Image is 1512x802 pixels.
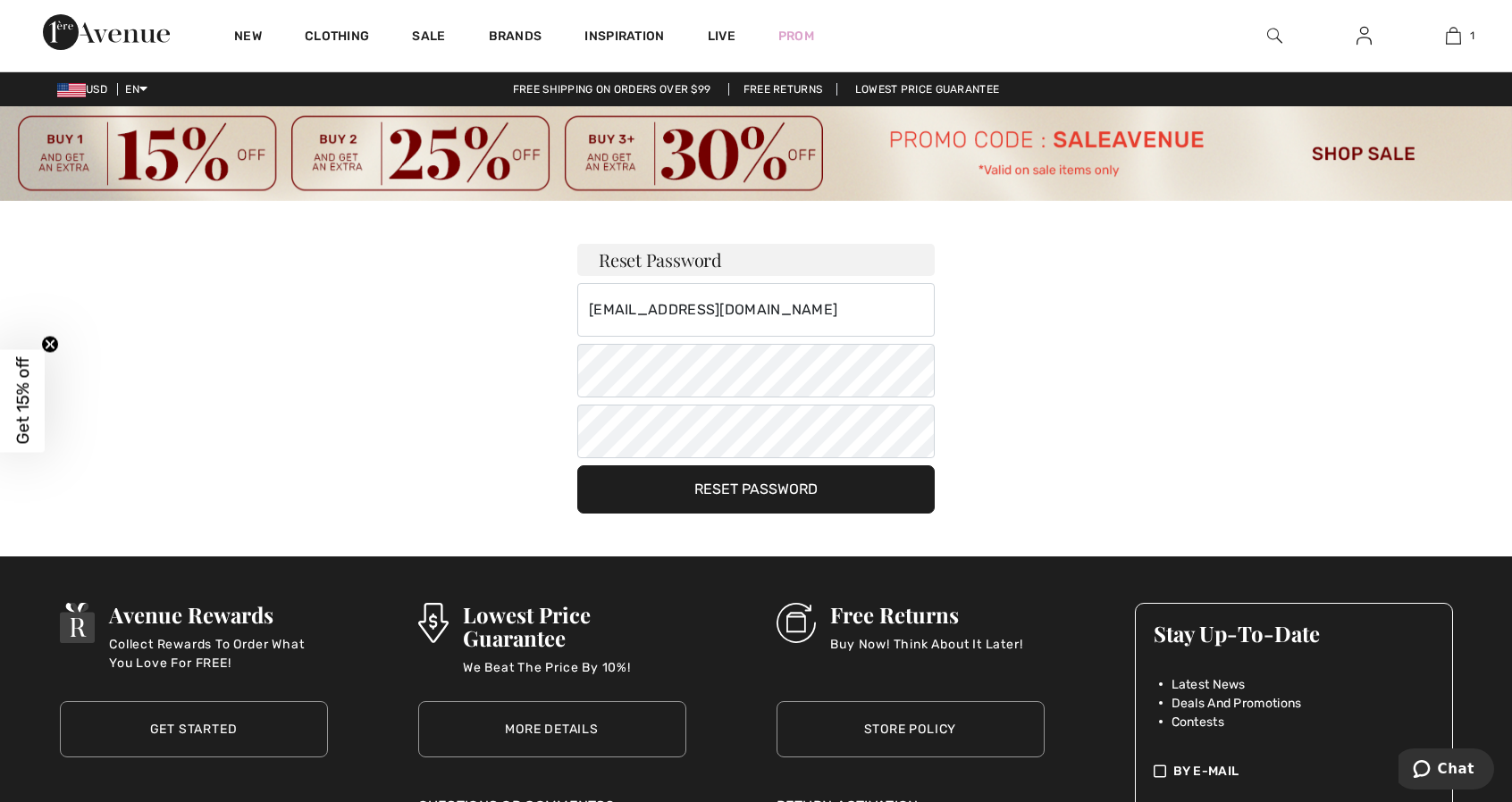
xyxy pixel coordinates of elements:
[57,83,86,97] img: US Dollar
[841,83,1014,96] a: Lowest Price Guarantee
[1399,748,1494,793] iframe: Opens a widget where you can chat to one of our agents
[830,603,1022,626] h3: Free Returns
[1173,762,1239,781] span: By E-mail
[57,83,114,96] span: USD
[463,603,686,649] h3: Lowest Price Guarantee
[43,14,170,50] img: 1ère Avenue
[1172,694,1302,713] span: Deals And Promotions
[109,635,327,671] p: Collect Rewards To Order What You Love For FREE!
[1357,25,1372,46] img: My Info
[577,244,935,276] h3: Reset Password
[489,29,542,47] a: Brands
[777,603,817,643] img: Free Returns
[777,701,1045,757] a: Store Policy
[577,465,935,514] button: Reset Password
[778,27,814,46] a: Prom
[830,635,1022,671] p: Buy Now! Think About It Later!
[234,29,262,47] a: New
[728,83,838,96] a: Free Returns
[418,603,449,643] img: Lowest Price Guarantee
[499,83,726,96] a: Free shipping on orders over $99
[60,603,96,643] img: Avenue Rewards
[109,603,327,626] h3: Avenue Rewards
[1267,25,1282,46] img: search the website
[1342,25,1386,47] a: Sign In
[418,701,686,757] a: More Details
[412,29,445,47] a: Sale
[1172,675,1246,694] span: Latest News
[708,27,735,46] a: Live
[125,83,147,96] span: EN
[13,357,33,445] span: Get 15% off
[305,29,369,47] a: Clothing
[1446,25,1461,46] img: My Bag
[1409,25,1497,46] a: 1
[1154,762,1166,781] img: check
[463,658,686,694] p: We Beat The Price By 10%!
[1172,713,1224,731] span: Contests
[41,336,59,354] button: Close teaser
[60,701,328,757] a: Get Started
[1154,622,1434,645] h3: Stay Up-To-Date
[1470,28,1474,44] span: 1
[584,29,664,47] span: Inspiration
